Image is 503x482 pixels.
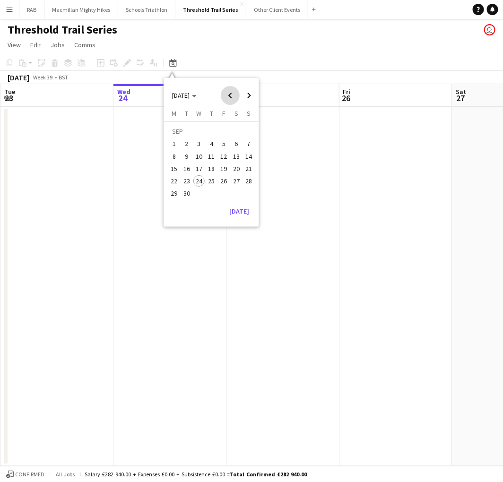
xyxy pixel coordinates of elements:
[169,163,180,174] span: 15
[30,41,41,49] span: Edit
[218,138,230,150] span: 5
[206,138,217,150] span: 4
[8,23,117,37] h1: Threshold Trail Series
[243,138,255,150] button: 07-09-2025
[217,138,230,150] button: 05-09-2025
[205,138,217,150] button: 04-09-2025
[243,163,254,174] span: 21
[181,163,192,174] span: 16
[181,138,192,150] span: 2
[181,163,193,175] button: 16-09-2025
[44,0,118,19] button: Macmillan Mighty Hikes
[243,163,255,175] button: 21-09-2025
[168,175,180,187] button: 22-09-2025
[230,163,243,175] button: 20-09-2025
[59,74,68,81] div: BST
[193,138,205,150] span: 3
[181,187,193,199] button: 30-09-2025
[168,138,180,150] button: 01-09-2025
[19,0,44,19] button: RAB
[4,87,15,96] span: Tue
[231,151,242,162] span: 13
[243,175,255,187] button: 28-09-2025
[193,163,205,175] button: 17-09-2025
[222,109,225,118] span: F
[168,125,255,138] td: SEP
[181,138,193,150] button: 02-09-2025
[168,163,180,175] button: 15-09-2025
[205,175,217,187] button: 25-09-2025
[54,471,77,478] span: All jobs
[175,0,246,19] button: Threshold Trail Series
[218,175,230,187] span: 26
[3,93,15,103] span: 23
[231,175,242,187] span: 27
[230,138,243,150] button: 06-09-2025
[217,150,230,163] button: 12-09-2025
[169,188,180,199] span: 29
[118,0,175,19] button: Schools Triathlon
[181,175,192,187] span: 23
[169,151,180,162] span: 8
[193,163,205,174] span: 17
[168,150,180,163] button: 08-09-2025
[85,471,307,478] div: Salary £282 940.00 + Expenses £0.00 + Subsistence £0.00 =
[47,39,69,51] a: Jobs
[206,151,217,162] span: 11
[230,175,243,187] button: 27-09-2025
[4,39,25,51] a: View
[243,151,254,162] span: 14
[26,39,45,51] a: Edit
[246,0,308,19] button: Other Client Events
[210,109,213,118] span: T
[181,188,192,199] span: 30
[230,150,243,163] button: 13-09-2025
[169,138,180,150] span: 1
[193,150,205,163] button: 10-09-2025
[231,138,242,150] span: 6
[197,109,202,118] span: W
[225,204,253,219] button: [DATE]
[240,86,259,105] button: Next month
[181,151,192,162] span: 9
[5,469,46,480] button: Confirmed
[230,471,307,478] span: Total Confirmed £282 940.00
[31,74,55,81] span: Week 39
[168,87,200,104] button: Choose month and year
[206,175,217,187] span: 25
[243,138,254,150] span: 7
[172,91,190,100] span: [DATE]
[217,163,230,175] button: 19-09-2025
[455,93,467,103] span: 27
[70,39,99,51] a: Comms
[243,175,254,187] span: 28
[456,87,467,96] span: Sat
[193,175,205,187] span: 24
[206,163,217,174] span: 18
[117,87,130,96] span: Wed
[218,163,230,174] span: 19
[193,151,205,162] span: 10
[218,151,230,162] span: 12
[74,41,95,49] span: Comms
[8,41,21,49] span: View
[193,175,205,187] button: 24-09-2025
[116,93,130,103] span: 24
[185,109,188,118] span: T
[247,109,251,118] span: S
[231,163,242,174] span: 20
[243,150,255,163] button: 14-09-2025
[169,175,180,187] span: 22
[342,93,351,103] span: 26
[221,86,240,105] button: Previous month
[343,87,351,96] span: Fri
[8,73,29,82] div: [DATE]
[193,138,205,150] button: 03-09-2025
[168,187,180,199] button: 29-09-2025
[484,24,495,35] app-user-avatar: Liz Sutton
[234,109,238,118] span: S
[217,175,230,187] button: 26-09-2025
[51,41,65,49] span: Jobs
[205,150,217,163] button: 11-09-2025
[205,163,217,175] button: 18-09-2025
